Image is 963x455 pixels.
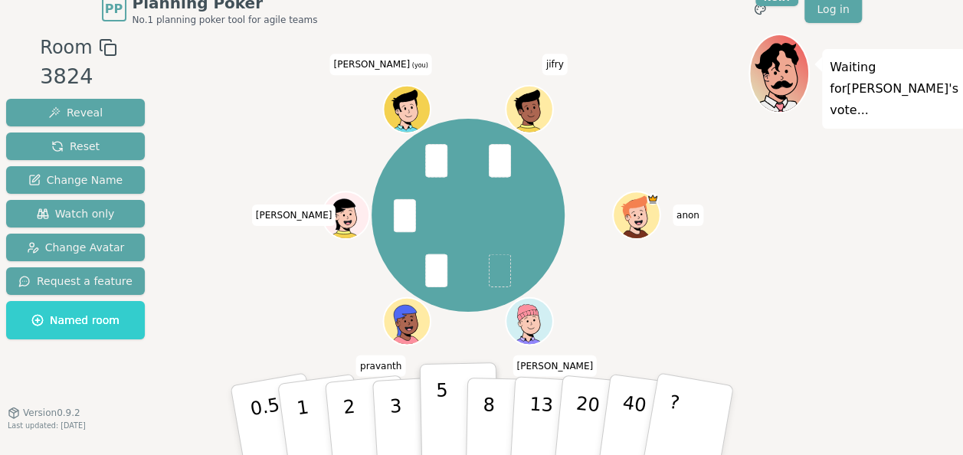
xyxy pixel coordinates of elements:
[6,133,145,160] button: Reset
[27,240,125,255] span: Change Avatar
[329,54,431,75] span: Click to change your name
[40,34,92,61] span: Room
[673,205,703,226] span: Click to change your name
[133,14,318,26] span: No.1 planning poker tool for agile teams
[37,206,115,221] span: Watch only
[31,313,120,328] span: Named room
[23,407,80,419] span: Version 0.9.2
[252,205,336,226] span: Click to change your name
[6,301,145,339] button: Named room
[356,355,405,377] span: Click to change your name
[6,234,145,261] button: Change Avatar
[410,62,428,69] span: (you)
[40,61,116,93] div: 3824
[51,139,100,154] span: Reset
[8,421,86,430] span: Last updated: [DATE]
[6,267,145,295] button: Request a feature
[6,99,145,126] button: Reveal
[18,273,133,289] span: Request a feature
[513,355,597,377] span: Click to change your name
[6,166,145,194] button: Change Name
[542,54,568,75] span: Click to change your name
[647,193,658,205] span: anon is the host
[8,407,80,419] button: Version0.9.2
[28,172,123,188] span: Change Name
[385,87,429,132] button: Click to change your avatar
[6,200,145,227] button: Watch only
[48,105,103,120] span: Reveal
[830,57,958,121] p: Waiting for [PERSON_NAME] 's vote...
